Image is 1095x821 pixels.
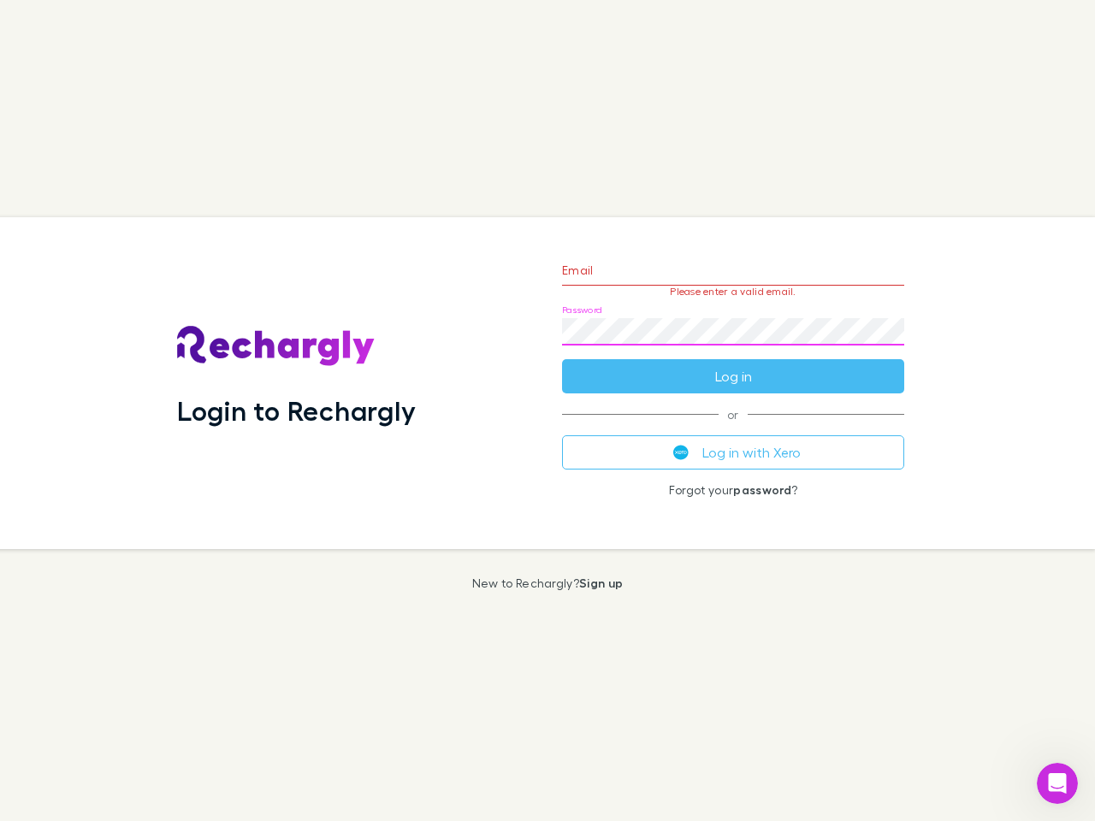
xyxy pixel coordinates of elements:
[562,359,904,393] button: Log in
[673,445,689,460] img: Xero's logo
[472,576,624,590] p: New to Rechargly?
[562,414,904,415] span: or
[562,483,904,497] p: Forgot your ?
[562,435,904,470] button: Log in with Xero
[177,326,376,367] img: Rechargly's Logo
[562,304,602,316] label: Password
[579,576,623,590] a: Sign up
[1037,763,1078,804] iframe: Intercom live chat
[562,286,904,298] p: Please enter a valid email.
[733,482,791,497] a: password
[177,394,416,427] h1: Login to Rechargly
